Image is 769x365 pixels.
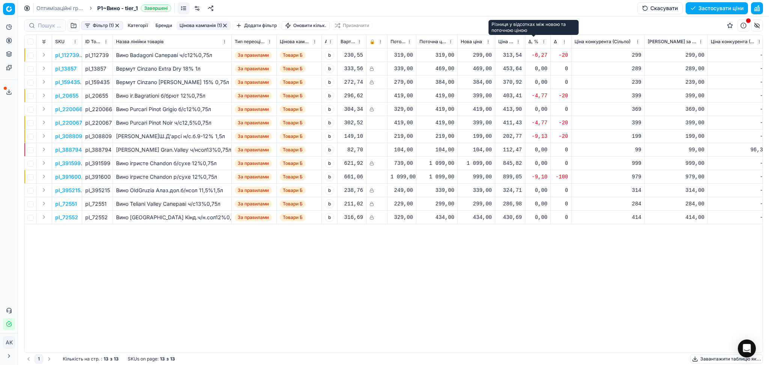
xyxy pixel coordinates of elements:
div: 430,69 [498,214,522,221]
div: pl_308809 [85,133,110,140]
div: : [63,356,119,362]
div: - [711,214,763,221]
span: За правилами [235,106,272,113]
div: 284,00 [648,200,704,208]
div: 329,00 [391,106,413,113]
div: 104,00 [391,146,413,154]
div: pl_391599 [85,160,110,167]
div: 299,00 [648,51,704,59]
div: 384,00 [461,78,492,86]
strong: 13 [170,356,175,362]
button: Expand all [39,37,48,46]
div: 279,00 [391,78,413,86]
button: pl_308809 [55,133,82,140]
span: Товари Б [280,65,306,72]
div: 313,54 [498,51,522,59]
span: Товари Б [280,92,306,100]
span: За правилами [235,119,272,127]
button: Expand [39,91,48,100]
button: Expand [39,172,48,181]
div: 414,00 [648,214,704,221]
div: 319,00 [419,51,454,59]
span: b [325,105,334,114]
nav: pagination [24,354,54,363]
button: Expand [39,64,48,73]
div: 149,10 [341,133,363,140]
span: Тип переоцінки [235,39,266,45]
button: pl_391600 [55,173,81,181]
span: За правилами [235,187,272,194]
div: 339,00 [419,187,454,194]
div: -20 [554,51,568,59]
span: Товари Б [280,187,306,194]
div: - [711,92,763,100]
div: [PERSON_NAME] Gran.Valley ч/нсол13%0,75л [116,146,228,154]
div: -20 [554,133,568,140]
div: 272,74 [341,78,363,86]
div: 0,00 [528,160,547,167]
div: 399 [574,119,641,127]
div: 99,00 [648,146,704,154]
div: - [711,65,763,72]
span: Товари Б [280,214,306,221]
span: [PERSON_NAME] за 7 днів [648,39,697,45]
div: 419,00 [391,119,413,127]
div: 979,00 [648,173,704,181]
span: Товари Б [280,106,306,113]
button: Expand [39,77,48,86]
div: 369 [574,106,641,113]
div: 469,00 [419,65,454,72]
div: Вино ігристе Chandon р/сухе 12%0,75л [116,173,228,181]
div: Вино іг.Bagrationi б/брют 12%0,75л [116,92,228,100]
div: 384,00 [419,78,454,86]
div: 0 [554,160,568,167]
div: -6,27 [528,51,547,59]
span: ID Товарної лінійки [85,39,102,45]
button: Expand [39,118,48,127]
div: 339,00 [391,65,413,72]
div: Вино Badagoni Сапераві ч/с12%0,75л [116,51,228,59]
span: P1~Вино - tier_1Завершені [97,5,171,12]
div: 299,00 [461,51,492,59]
span: За правилами [235,214,272,221]
p: pl_72551 [55,200,77,208]
div: 0 [554,106,568,113]
span: За правилами [235,92,272,100]
span: AK [3,337,15,348]
div: 0,00 [528,65,547,72]
span: Назва лінійки товарів [116,39,164,45]
div: 0 [554,146,568,154]
span: Товари Б [280,160,306,167]
div: 399 [574,92,641,100]
div: pl_72551 [85,200,110,208]
div: pl_112739 [85,51,110,59]
div: 0,00 [528,214,547,221]
div: 434,00 [461,214,492,221]
button: AK [3,336,15,348]
span: b [325,78,334,87]
span: За правилами [235,160,272,167]
button: Expand [39,199,48,208]
div: 0 [554,78,568,86]
div: -9,10 [528,173,547,181]
button: Додати фільтр [232,21,280,30]
a: Оптимізаційні групи [36,5,84,12]
strong: 13 [114,356,119,362]
div: 249,00 [391,187,413,194]
div: 0 [554,214,568,221]
div: 1 099,00 [419,160,454,167]
span: Товари Б [280,173,306,181]
div: 219,00 [419,133,454,140]
div: 339,00 [461,187,492,194]
span: За правилами [235,200,272,208]
button: pl_13857 [55,65,77,72]
div: 419,00 [419,119,454,127]
div: - [711,200,763,208]
p: pl_220066 [55,106,83,113]
button: Застосувати ціни [686,2,748,14]
div: 419,00 [419,92,454,100]
div: 219,00 [391,133,413,140]
div: Різниця у відсотках між новою та поточною ціною [492,21,576,33]
button: Expand [39,145,48,154]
